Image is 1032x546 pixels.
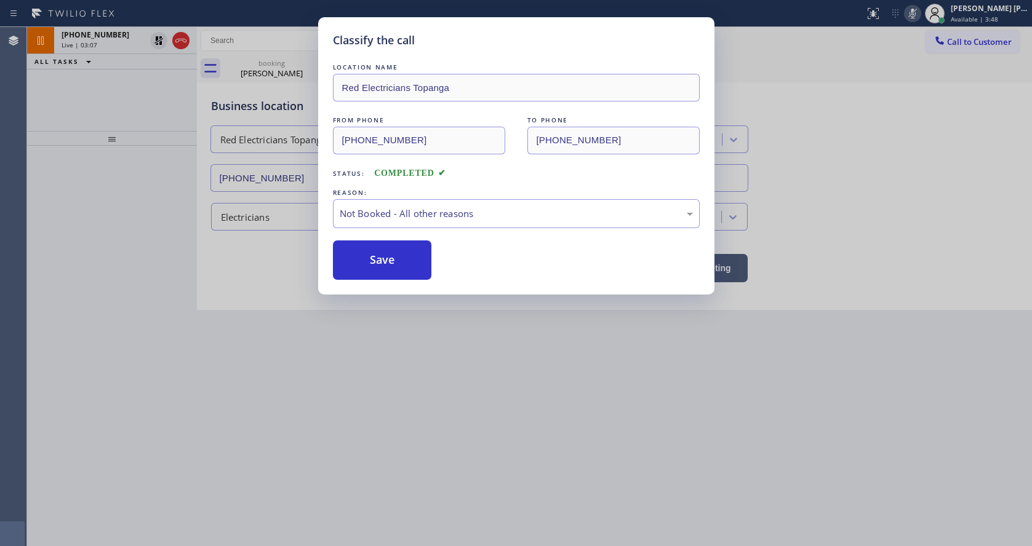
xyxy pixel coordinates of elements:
span: COMPLETED [374,168,446,178]
button: Save [333,240,432,280]
input: To phone [527,127,700,154]
div: FROM PHONE [333,114,505,127]
span: Status: [333,169,365,178]
div: TO PHONE [527,114,700,127]
h5: Classify the call [333,32,415,49]
div: LOCATION NAME [333,61,700,74]
input: From phone [333,127,505,154]
div: REASON: [333,186,700,199]
div: Not Booked - All other reasons [340,207,693,221]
